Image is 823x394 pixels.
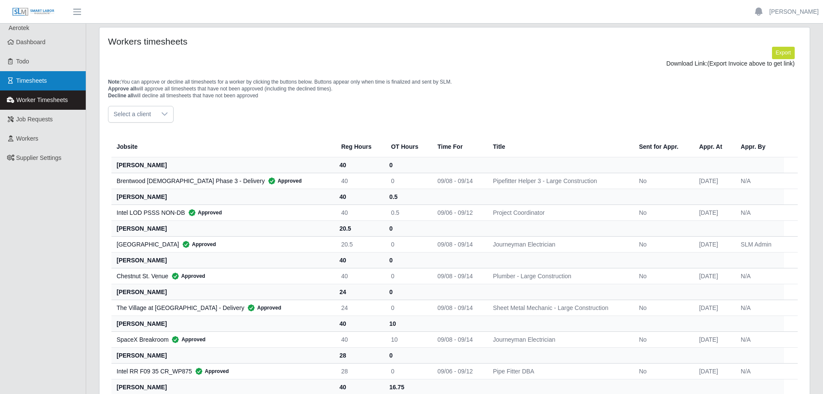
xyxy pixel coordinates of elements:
[384,300,430,316] td: 0
[334,316,384,331] th: 40
[168,272,205,280] span: Approved
[334,252,384,268] th: 40
[769,7,819,16] a: [PERSON_NAME]
[117,240,327,249] div: [GEOGRAPHIC_DATA]
[117,367,327,376] div: Intel RR F09 35 CR_WP875
[334,363,384,379] td: 28
[430,268,486,284] td: 09/08 - 09/14
[334,136,384,157] th: Reg Hours
[772,47,795,59] button: Export
[734,236,784,252] td: SLM Admin
[117,335,327,344] div: SpaceX Breakroom
[632,268,692,284] td: No
[265,177,302,185] span: Approved
[486,205,632,220] td: Project Coordinator
[111,252,334,268] th: [PERSON_NAME]
[430,205,486,220] td: 09/06 - 09/12
[384,284,430,300] th: 0
[384,331,430,347] td: 10
[108,93,133,99] span: Decline all
[430,300,486,316] td: 09/08 - 09/14
[632,205,692,220] td: No
[384,205,430,220] td: 0.5
[692,363,734,379] td: [DATE]
[334,189,384,205] th: 40
[384,173,430,189] td: 0
[486,363,632,379] td: Pipe Fitter DBA
[117,272,327,280] div: Chestnut St. Venue
[692,236,734,252] td: [DATE]
[111,157,334,173] th: [PERSON_NAME]
[117,208,327,217] div: Intel LOD PSSS NON-DB
[168,335,205,344] span: Approved
[185,208,222,217] span: Approved
[734,136,784,157] th: Appr. By
[111,316,334,331] th: [PERSON_NAME]
[692,173,734,189] td: [DATE]
[111,220,334,236] th: [PERSON_NAME]
[384,136,430,157] th: OT Hours
[244,304,281,312] span: Approved
[334,284,384,300] th: 24
[334,347,384,363] th: 28
[111,189,334,205] th: [PERSON_NAME]
[692,205,734,220] td: [DATE]
[108,79,121,85] span: Note:
[632,236,692,252] td: No
[707,60,795,67] span: (Export Invoice above to get link)
[734,331,784,347] td: N/A
[430,173,486,189] td: 09/08 - 09/14
[12,7,55,17] img: SLM Logo
[111,284,334,300] th: [PERSON_NAME]
[334,157,384,173] th: 40
[334,268,384,284] td: 40
[384,347,430,363] th: 0
[632,363,692,379] td: No
[430,136,486,157] th: Time For
[111,136,334,157] th: Jobsite
[16,116,53,123] span: Job Requests
[734,363,784,379] td: N/A
[486,331,632,347] td: Journeyman Electrician
[111,347,334,363] th: [PERSON_NAME]
[334,173,384,189] td: 40
[179,240,216,249] span: Approved
[632,173,692,189] td: No
[692,268,734,284] td: [DATE]
[334,300,384,316] td: 24
[486,173,632,189] td: Pipefitter Helper 3 - Large Construction
[117,304,327,312] div: The Village at [GEOGRAPHIC_DATA] - Delivery
[108,86,136,92] span: Approve all
[16,135,39,142] span: Workers
[632,300,692,316] td: No
[734,205,784,220] td: N/A
[384,268,430,284] td: 0
[632,331,692,347] td: No
[384,189,430,205] th: 0.5
[430,363,486,379] td: 09/06 - 09/12
[734,300,784,316] td: N/A
[384,252,430,268] th: 0
[384,316,430,331] th: 10
[108,36,389,47] h4: Workers timesheets
[692,331,734,347] td: [DATE]
[486,268,632,284] td: Plumber - Large Construction
[486,236,632,252] td: Journeyman Electrician
[430,236,486,252] td: 09/08 - 09/14
[9,24,29,31] span: Aerotek
[430,331,486,347] td: 09/08 - 09/14
[16,77,47,84] span: Timesheets
[632,136,692,157] th: Sent for Appr.
[334,331,384,347] td: 40
[692,136,734,157] th: Appr. At
[334,205,384,220] td: 40
[384,363,430,379] td: 0
[108,106,156,122] span: Select a client
[384,157,430,173] th: 0
[16,96,68,103] span: Worker Timesheets
[16,58,29,65] span: Todo
[334,236,384,252] td: 20.5
[486,300,632,316] td: Sheet Metal Mechanic - Large Construction
[692,300,734,316] td: [DATE]
[734,173,784,189] td: N/A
